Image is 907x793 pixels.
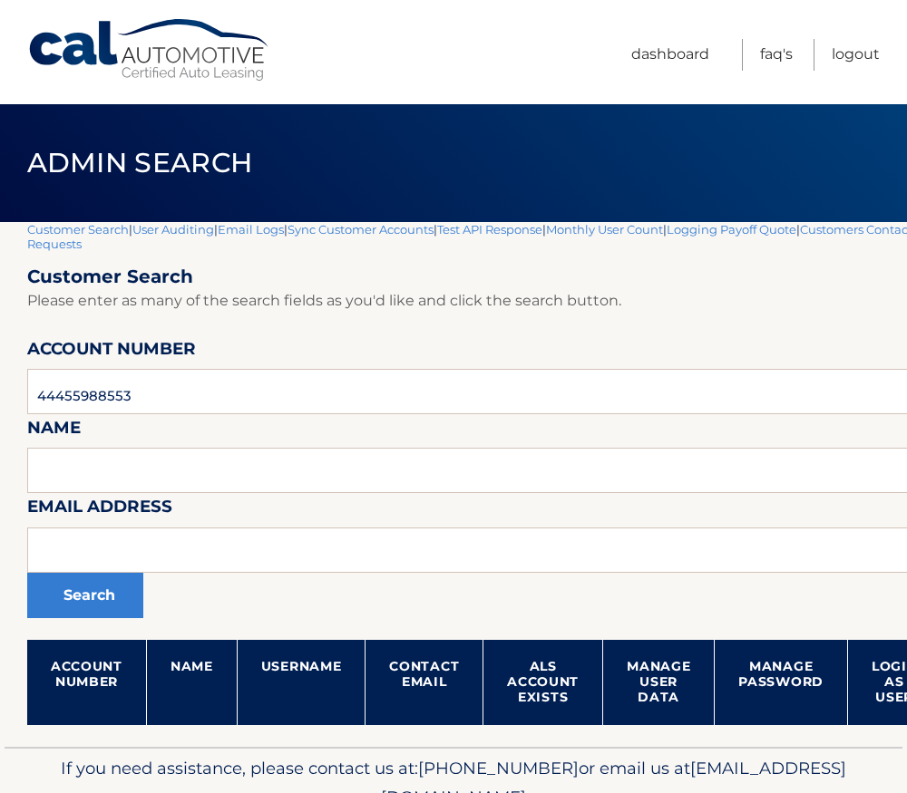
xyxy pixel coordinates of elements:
a: Logging Payoff Quote [667,222,796,237]
a: Email Logs [218,222,284,237]
a: Sync Customer Accounts [288,222,434,237]
a: User Auditing [132,222,214,237]
span: Admin Search [27,146,253,179]
a: Cal Automotive [27,18,272,82]
a: Logout [832,39,880,71]
th: Contact Email [366,640,483,725]
th: Name [146,640,237,725]
a: Customer Search [27,222,129,237]
a: Test API Response [437,222,542,237]
a: Dashboard [631,39,709,71]
label: Email Address [27,493,172,527]
th: Manage User Data [603,640,715,725]
span: [PHONE_NUMBER] [418,758,579,778]
th: Username [237,640,366,725]
a: FAQ's [760,39,793,71]
label: Name [27,414,81,448]
button: Search [27,573,143,618]
th: Account Number [27,640,146,725]
th: Manage Password [715,640,848,725]
a: Monthly User Count [546,222,663,237]
th: ALS Account Exists [483,640,603,725]
label: Account Number [27,335,196,369]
